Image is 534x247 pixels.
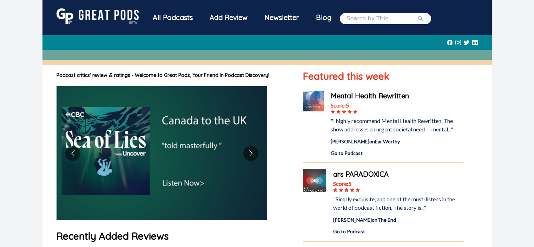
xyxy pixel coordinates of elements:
div: "Simply exquisite, and one of the must-listens in the world of podcast fiction. The story is..." [333,195,463,212]
div: "I highly recommend Mental Health Rewritten. The show addresses an urgent societal need — mental..." [331,117,463,134]
a: Go to Podcast [331,149,463,157]
button: Go to next slide [243,146,258,161]
img: Mental Health Rewritten [303,91,324,111]
a: Blog [308,8,340,27]
a: ars PARADOXICA [333,169,463,180]
input: Search by Title [347,14,417,23]
h1: Recently Added Reviews [57,229,289,243]
img: ars PARADOXICA [303,169,326,192]
img: image [57,86,267,220]
a: Mental Health Rewritten [331,91,463,101]
a: Go to Podcast [333,228,463,235]
div: Newsletter [256,8,308,27]
div: Score: 5 [333,180,463,188]
h1: Podcast critics' review & ratings - Welcome to Great Pods, Your Friend In Podcast Discovery! [57,72,289,79]
div: All Podcasts [144,8,201,27]
div: Score: 5 [331,101,463,110]
button: Go to previous slide [65,146,80,161]
div: [PERSON_NAME] on Ear Worthy [331,138,463,145]
img: GreatPods [57,8,139,24]
div: [PERSON_NAME] on The End [333,216,463,223]
h1: Featured this week [303,69,463,84]
a: All Podcasts [144,8,201,28]
a: Add Review [201,8,256,27]
a: Newsletter [256,8,308,28]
